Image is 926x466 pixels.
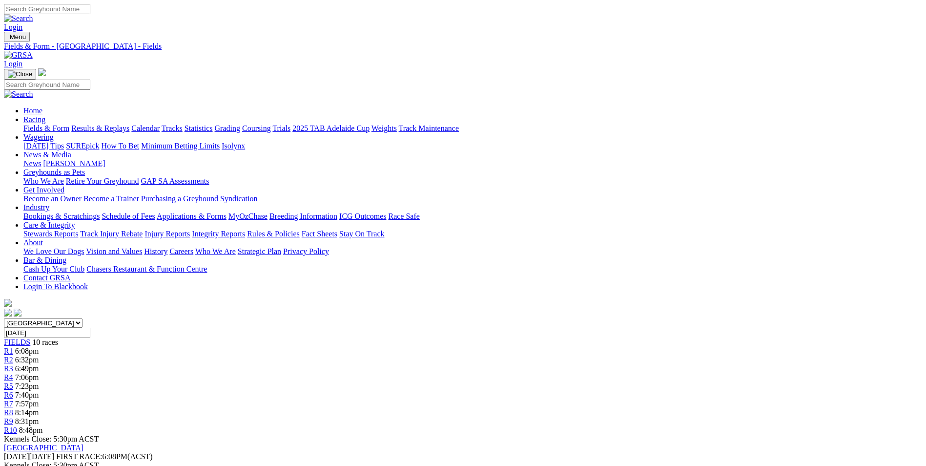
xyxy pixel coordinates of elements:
[144,247,167,255] a: History
[144,230,190,238] a: Injury Reports
[23,106,42,115] a: Home
[222,142,245,150] a: Isolynx
[269,212,337,220] a: Breeding Information
[23,177,64,185] a: Who We Are
[15,408,39,417] span: 8:14pm
[131,124,160,132] a: Calendar
[272,124,290,132] a: Trials
[23,221,75,229] a: Care & Integrity
[86,247,142,255] a: Vision and Values
[15,391,39,399] span: 7:40pm
[215,124,240,132] a: Grading
[23,238,43,247] a: About
[4,51,33,60] img: GRSA
[23,142,922,150] div: Wagering
[141,177,209,185] a: GAP SA Assessments
[8,70,32,78] img: Close
[371,124,397,132] a: Weights
[23,177,922,186] div: Greyhounds as Pets
[339,230,384,238] a: Stay On Track
[4,452,29,461] span: [DATE]
[23,133,54,141] a: Wagering
[23,247,922,256] div: About
[23,150,71,159] a: News & Media
[192,230,245,238] a: Integrity Reports
[80,230,143,238] a: Track Injury Rebate
[4,69,36,80] button: Toggle navigation
[23,194,922,203] div: Get Involved
[56,452,153,461] span: 6:08PM(ACST)
[4,426,17,434] a: R10
[4,60,22,68] a: Login
[4,42,922,51] div: Fields & Form - [GEOGRAPHIC_DATA] - Fields
[157,212,226,220] a: Applications & Forms
[66,177,139,185] a: Retire Your Greyhound
[4,373,13,381] a: R4
[86,265,207,273] a: Chasers Restaurant & Function Centre
[4,338,30,346] a: FIELDS
[4,356,13,364] a: R2
[399,124,459,132] a: Track Maintenance
[4,400,13,408] a: R7
[4,452,54,461] span: [DATE]
[83,194,139,203] a: Become a Trainer
[238,247,281,255] a: Strategic Plan
[4,382,13,390] a: R5
[23,265,922,274] div: Bar & Dining
[162,124,183,132] a: Tracks
[23,212,922,221] div: Industry
[23,230,922,238] div: Care & Integrity
[220,194,257,203] a: Syndication
[38,68,46,76] img: logo-grsa-white.png
[283,247,329,255] a: Privacy Policy
[4,435,99,443] span: Kennels Close: 5:30pm ACST
[32,338,58,346] span: 10 races
[23,203,49,212] a: Industry
[4,23,22,31] a: Login
[23,212,100,220] a: Bookings & Scratchings
[43,159,105,168] a: [PERSON_NAME]
[339,212,386,220] a: ICG Outcomes
[15,382,39,390] span: 7:23pm
[56,452,102,461] span: FIRST RACE:
[23,256,66,264] a: Bar & Dining
[4,90,33,99] img: Search
[388,212,419,220] a: Race Safe
[247,230,300,238] a: Rules & Policies
[15,400,39,408] span: 7:57pm
[4,444,83,452] a: [GEOGRAPHIC_DATA]
[242,124,271,132] a: Coursing
[4,391,13,399] a: R6
[19,426,43,434] span: 8:48pm
[141,194,218,203] a: Purchasing a Greyhound
[23,194,82,203] a: Become an Owner
[102,142,140,150] a: How To Bet
[23,186,64,194] a: Get Involved
[4,364,13,373] a: R3
[169,247,193,255] a: Careers
[4,299,12,307] img: logo-grsa-white.png
[4,417,13,425] a: R9
[23,274,70,282] a: Contact GRSA
[4,32,30,42] button: Toggle navigation
[15,373,39,381] span: 7:06pm
[23,124,922,133] div: Racing
[23,168,85,176] a: Greyhounds as Pets
[4,347,13,355] a: R1
[15,356,39,364] span: 6:32pm
[4,14,33,23] img: Search
[23,247,84,255] a: We Love Our Dogs
[302,230,337,238] a: Fact Sheets
[185,124,213,132] a: Statistics
[15,364,39,373] span: 6:49pm
[102,212,155,220] a: Schedule of Fees
[15,347,39,355] span: 6:08pm
[23,115,45,124] a: Racing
